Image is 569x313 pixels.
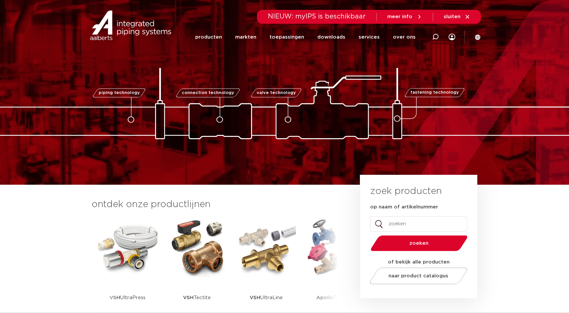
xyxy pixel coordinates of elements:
nav: Menu [195,24,416,50]
span: NIEUW: myIPS is beschikbaar [268,13,366,20]
span: zoeken [388,241,451,246]
strong: VSH [110,295,120,300]
strong: VSH [250,295,260,300]
span: connection technology [181,91,234,95]
a: downloads [317,24,345,50]
a: over ons [393,24,416,50]
label: op naam of artikelnummer [370,204,438,210]
span: valve technology [257,91,296,95]
div: my IPS [449,30,455,44]
span: naar product catalogus [389,273,448,278]
a: naar product catalogus [368,267,469,284]
h3: zoek producten [370,185,442,198]
input: zoeken [370,216,467,232]
span: sluiten [444,14,460,19]
span: meer info [387,14,412,19]
strong: Apollo [316,295,333,300]
strong: of bekijk alle producten [388,260,450,265]
button: zoeken [368,235,470,252]
a: markten [235,24,256,50]
span: fastening technology [410,91,459,95]
h3: ontdek onze productlijnen [92,198,338,211]
a: meer info [387,14,422,20]
a: services [359,24,380,50]
strong: VSH [183,295,194,300]
a: sluiten [444,14,470,20]
span: piping technology [99,91,140,95]
a: toepassingen [269,24,304,50]
a: producten [195,24,222,50]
